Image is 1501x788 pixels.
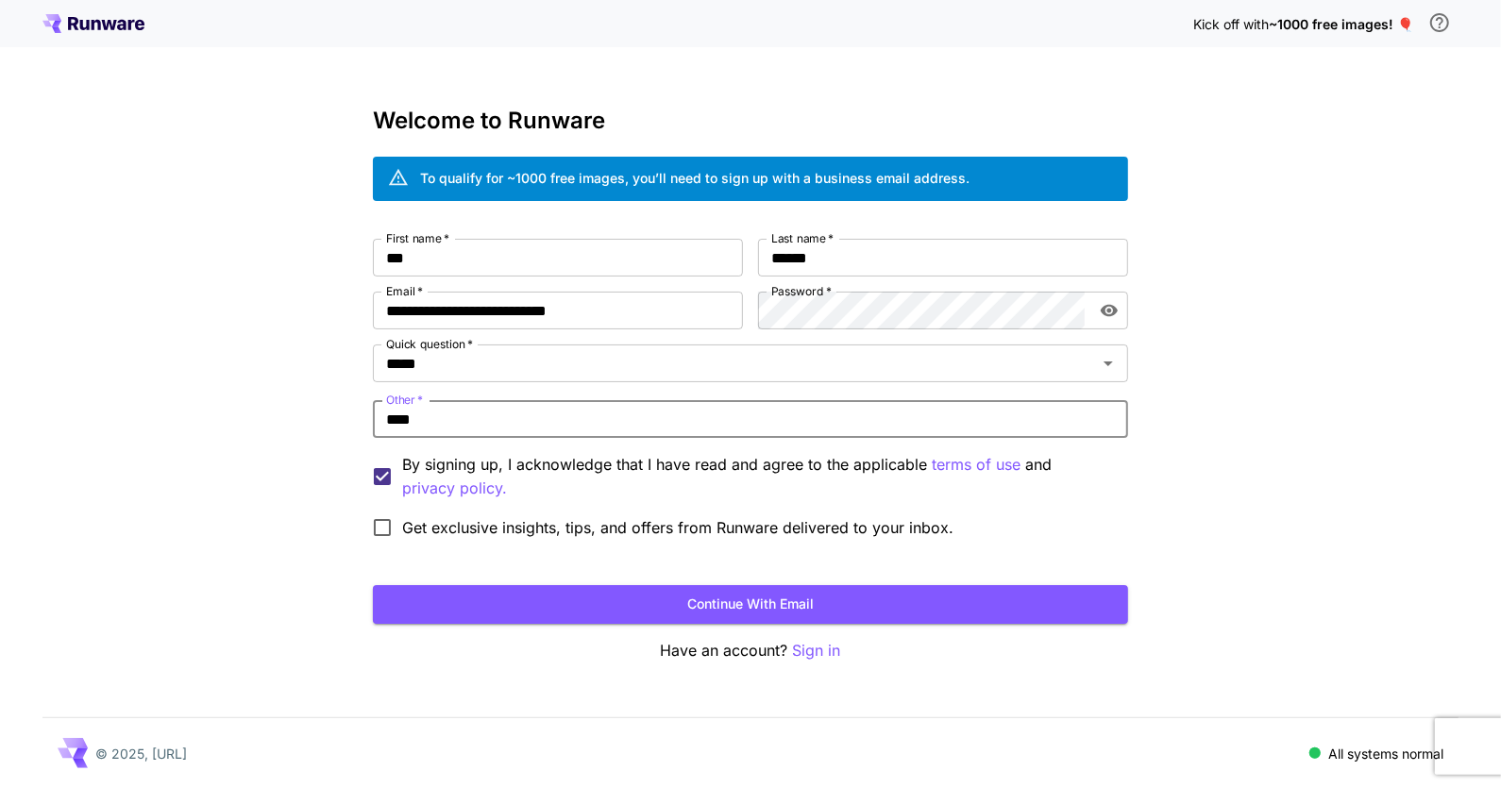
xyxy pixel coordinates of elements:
button: In order to qualify for free credit, you need to sign up with a business email address and click ... [1421,4,1459,42]
span: ~1000 free images! 🎈 [1269,16,1413,32]
button: Open [1095,350,1122,377]
button: Continue with email [373,585,1128,624]
span: Get exclusive insights, tips, and offers from Runware delivered to your inbox. [402,516,953,539]
label: First name [386,230,449,246]
button: By signing up, I acknowledge that I have read and agree to the applicable and privacy policy. [932,453,1020,477]
button: toggle password visibility [1092,293,1126,327]
button: By signing up, I acknowledge that I have read and agree to the applicable terms of use and [402,477,507,500]
h3: Welcome to Runware [373,108,1128,134]
span: Kick off with [1193,16,1269,32]
label: Password [771,283,832,299]
p: Have an account? [373,639,1128,662]
p: terms of use [932,453,1020,477]
p: © 2025, [URL] [95,744,187,763]
div: To qualify for ~1000 free images, you’ll need to sign up with a business email address. [420,168,970,188]
label: Email [386,283,423,299]
p: By signing up, I acknowledge that I have read and agree to the applicable and [402,453,1113,500]
label: Quick question [386,336,473,352]
p: All systems normal [1328,744,1443,763]
button: Sign in [793,639,841,662]
label: Last name [771,230,834,246]
label: Other [386,392,423,408]
p: privacy policy. [402,477,507,500]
